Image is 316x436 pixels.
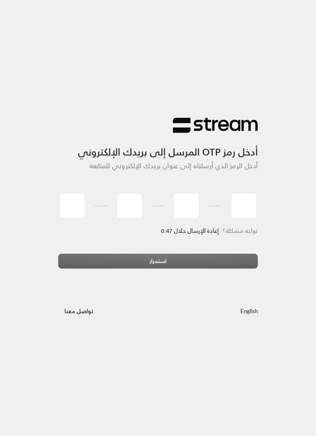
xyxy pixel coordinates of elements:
[58,306,100,316] a: تواصل معنا
[173,117,258,134] img: Stream Logo
[58,162,258,170] h5: أدخل الرمز الذي أرسلناه إلى عنوان بريدك الإلكتروني للمتابعة
[58,304,100,319] button: تواصل معنا
[58,133,258,158] h3: أدخل رمز OTP المرسل إلى بريدك الإلكتروني
[223,225,258,236] span: تواجه مشكلة؟
[161,225,219,236] span: إعادة الإرسال خلال 0:47
[240,304,258,319] a: English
